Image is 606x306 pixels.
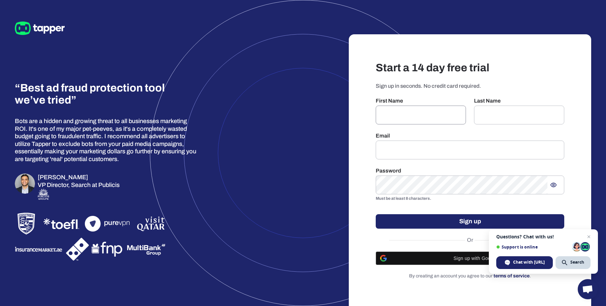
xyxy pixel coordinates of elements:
[555,256,591,269] span: Search
[376,273,564,279] p: By creating an account you agree to our .
[40,215,82,232] img: TOEFL
[85,216,133,232] img: PureVPN
[376,132,564,139] p: Email
[376,214,564,229] button: Sign up
[578,279,598,299] a: Open chat
[376,252,564,265] button: Sign up with Google
[38,181,120,189] p: VP Director, Search at Publicis
[474,98,564,104] p: Last Name
[127,241,166,258] img: Multibank
[496,256,553,269] span: Chat with [URL]
[547,179,560,191] button: Show password
[494,273,530,278] a: terms of service
[15,117,198,163] p: Bots are a hidden and growing threat to all businesses marketing ROI. It's one of my major pet-pe...
[136,215,166,232] img: VisitQatar
[376,167,564,174] p: Password
[513,259,545,265] span: Chat with [URL]
[92,240,124,259] img: FNP
[496,244,570,250] span: Support is online
[66,238,89,261] img: Dominos
[15,82,168,107] h3: “Best ad fraud protection tool we’ve tried”
[570,259,584,265] span: Search
[376,98,466,104] p: First Name
[376,195,564,202] p: Must be at least 8 characters.
[38,189,49,200] img: Publicis
[376,61,564,75] h3: Start a 14 day free trial
[391,256,560,261] span: Sign up with Google
[38,174,120,181] h6: [PERSON_NAME]
[496,234,591,239] span: Questions? Chat with us!
[15,174,35,194] img: Omar Zahriyeh
[15,212,38,235] img: Porsche
[15,245,63,254] img: InsuranceMarket
[465,237,475,243] span: Or
[376,83,564,89] p: Sign up in seconds. No credit card required.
